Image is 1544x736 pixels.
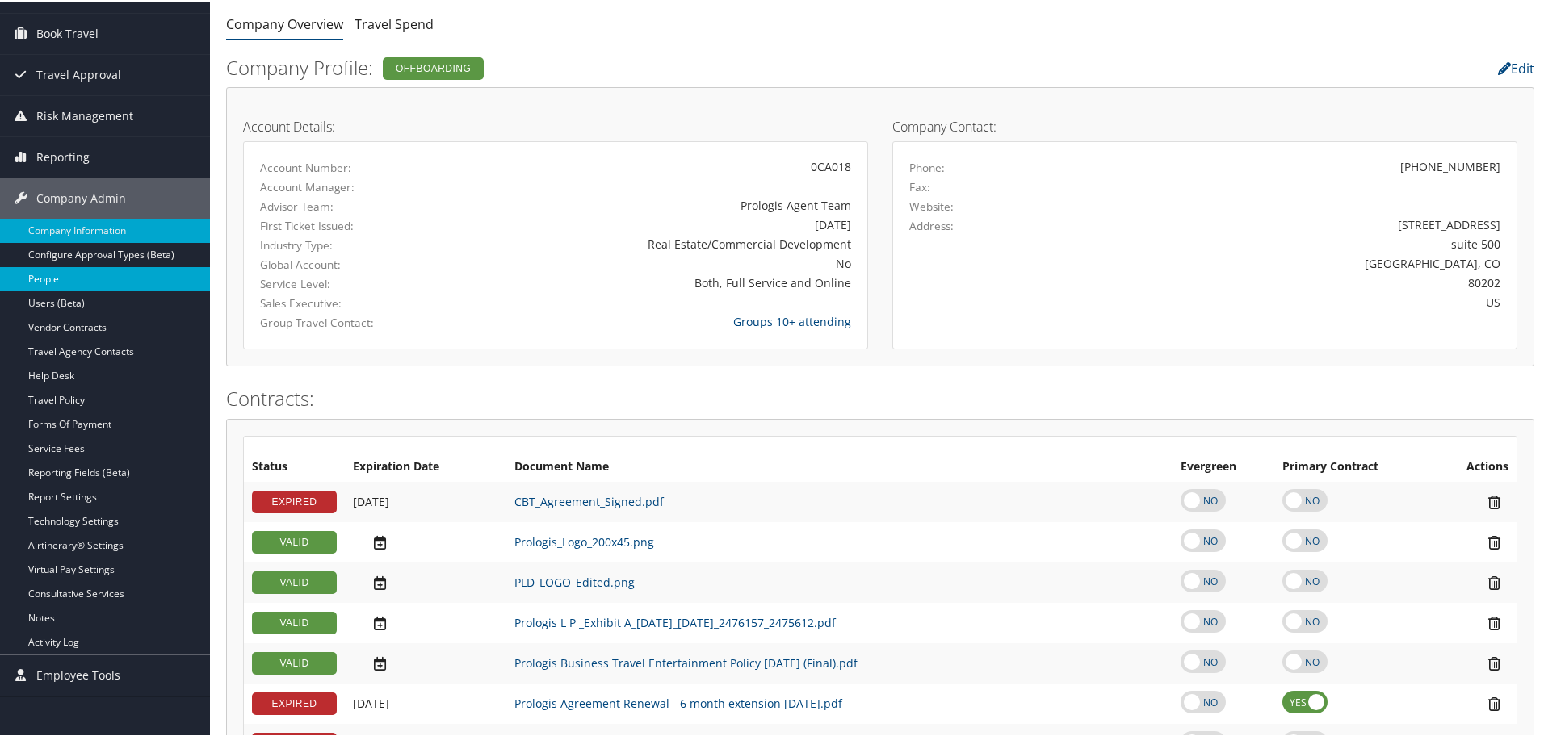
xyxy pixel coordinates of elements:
h2: Contracts: [226,383,1534,411]
a: Groups 10+ attending [733,312,851,328]
div: VALID [252,650,337,673]
a: Prologis Agreement Renewal - 6 month extension [DATE].pdf [514,694,842,709]
span: Book Travel [36,12,99,52]
i: Remove Contract [1480,492,1508,509]
div: Add/Edit Date [353,493,498,508]
div: VALID [252,529,337,552]
label: Address: [909,216,954,232]
i: Remove Contract [1480,654,1508,671]
th: Primary Contract [1274,451,1433,480]
div: VALID [252,610,337,633]
a: Prologis L P _Exhibit A_[DATE]_[DATE]_2476157_2475612.pdf [514,613,836,629]
a: CBT_Agreement_Signed.pdf [514,492,664,508]
div: VALID [252,570,337,592]
span: Company Admin [36,177,126,217]
h2: Company Profile: [226,52,1090,80]
label: Advisor Team: [260,197,441,213]
span: Risk Management [36,94,133,135]
label: Service Level: [260,274,441,291]
div: [STREET_ADDRESS] [1064,215,1501,232]
div: Real Estate/Commercial Development [465,234,851,251]
a: Prologis Business Travel Entertainment Policy [DATE] (Final).pdf [514,654,858,669]
div: Offboarding [383,56,484,78]
th: Document Name [506,451,1173,480]
div: [DATE] [465,215,851,232]
a: PLD_LOGO_Edited.png [514,573,635,588]
th: Evergreen [1173,451,1274,480]
label: Global Account: [260,255,441,271]
span: [DATE] [353,492,389,508]
div: 0CA018 [465,157,851,174]
i: Remove Contract [1480,613,1508,630]
label: First Ticket Issued: [260,216,441,232]
div: Add/Edit Date [353,573,498,590]
div: No [465,253,851,270]
div: Prologis Agent Team [465,195,851,212]
label: Sales Executive: [260,294,441,310]
div: 80202 [1064,273,1501,290]
div: Add/Edit Date [353,654,498,671]
span: Reporting [36,136,90,176]
div: suite 500 [1064,234,1501,251]
label: Account Manager: [260,178,441,194]
i: Remove Contract [1480,694,1508,711]
div: [GEOGRAPHIC_DATA], CO [1064,253,1501,270]
div: Add/Edit Date [353,613,498,630]
i: Remove Contract [1480,533,1508,550]
span: [DATE] [353,694,389,709]
label: Phone: [909,158,945,174]
label: Website: [909,197,954,213]
div: Add/Edit Date [353,533,498,550]
th: Expiration Date [345,451,506,480]
label: Fax: [909,178,930,194]
h4: Account Details: [243,119,868,132]
div: US [1064,292,1501,309]
div: EXPIRED [252,489,337,512]
a: Travel Spend [355,14,434,31]
label: Industry Type: [260,236,441,252]
span: Travel Approval [36,53,121,94]
i: Remove Contract [1480,573,1508,590]
th: Status [244,451,345,480]
div: [PHONE_NUMBER] [1400,157,1500,174]
div: Both, Full Service and Online [465,273,851,290]
span: Employee Tools [36,654,120,694]
a: Company Overview [226,14,343,31]
div: Add/Edit Date [353,695,498,709]
a: Edit [1498,58,1534,76]
label: Account Number: [260,158,441,174]
th: Actions [1434,451,1517,480]
label: Group Travel Contact: [260,313,441,329]
a: Prologis_Logo_200x45.png [514,533,654,548]
h4: Company Contact: [892,119,1517,132]
div: EXPIRED [252,691,337,713]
